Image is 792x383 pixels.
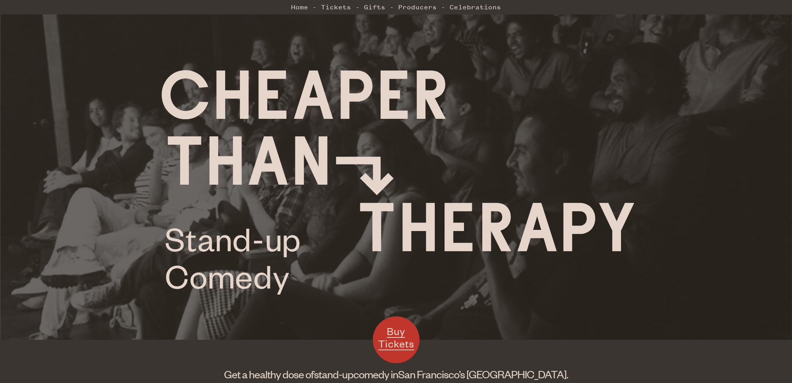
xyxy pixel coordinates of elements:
span: stand-up [314,367,353,381]
img: Cheaper Than Therapy logo [162,70,635,295]
h1: Get a healthy dose of comedy in [198,367,594,381]
span: Buy Tickets [378,325,414,350]
span: San Francisco’s [398,367,465,381]
a: Buy Tickets [373,316,420,363]
span: [GEOGRAPHIC_DATA]. [466,367,568,381]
